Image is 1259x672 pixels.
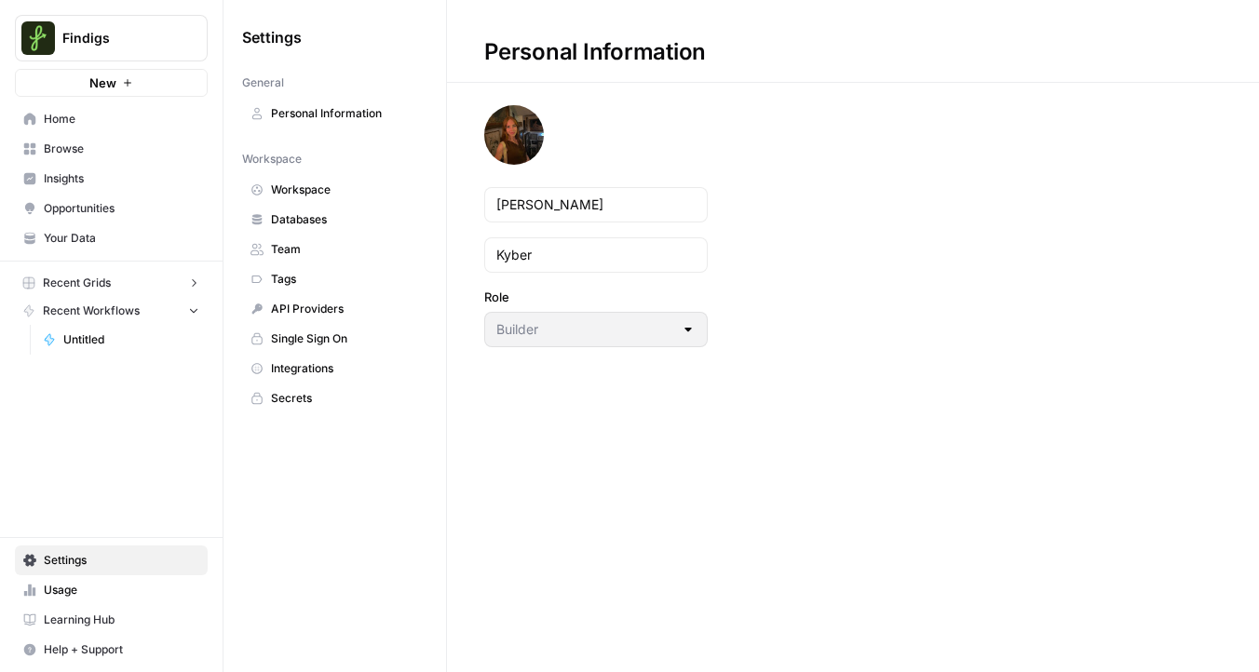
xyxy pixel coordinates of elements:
a: Home [15,104,208,134]
a: Secrets [242,383,427,413]
a: Tags [242,264,427,294]
span: Browse [44,141,199,157]
a: Settings [15,545,208,575]
span: General [242,74,284,91]
span: Personal Information [271,105,419,122]
a: Single Sign On [242,324,427,354]
span: Learning Hub [44,612,199,628]
button: Workspace: Findigs [15,15,208,61]
span: Integrations [271,360,419,377]
button: Recent Workflows [15,297,208,325]
span: Tags [271,271,419,288]
span: Databases [271,211,419,228]
span: Secrets [271,390,419,407]
span: Recent Workflows [43,302,140,319]
span: Single Sign On [271,330,419,347]
span: Team [271,241,419,258]
button: New [15,69,208,97]
span: Workspace [242,151,302,168]
span: Opportunities [44,200,199,217]
a: Opportunities [15,194,208,223]
a: Integrations [242,354,427,383]
a: Workspace [242,175,427,205]
a: Team [242,235,427,264]
span: Workspace [271,181,419,198]
a: Learning Hub [15,605,208,635]
img: Findigs Logo [21,21,55,55]
span: Help + Support [44,641,199,658]
a: API Providers [242,294,427,324]
span: Settings [44,552,199,569]
span: Untitled [63,331,199,348]
a: Insights [15,164,208,194]
a: Databases [242,205,427,235]
a: Personal Information [242,99,427,128]
a: Untitled [34,325,208,355]
img: avatar [484,105,544,165]
label: Role [484,288,708,306]
span: Recent Grids [43,275,111,291]
a: Your Data [15,223,208,253]
span: Findigs [62,29,175,47]
span: New [89,74,116,92]
button: Help + Support [15,635,208,665]
span: Insights [44,170,199,187]
span: Home [44,111,199,128]
span: API Providers [271,301,419,317]
span: Settings [242,26,302,48]
a: Browse [15,134,208,164]
div: Personal Information [447,37,743,67]
span: Your Data [44,230,199,247]
a: Usage [15,575,208,605]
button: Recent Grids [15,269,208,297]
span: Usage [44,582,199,598]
